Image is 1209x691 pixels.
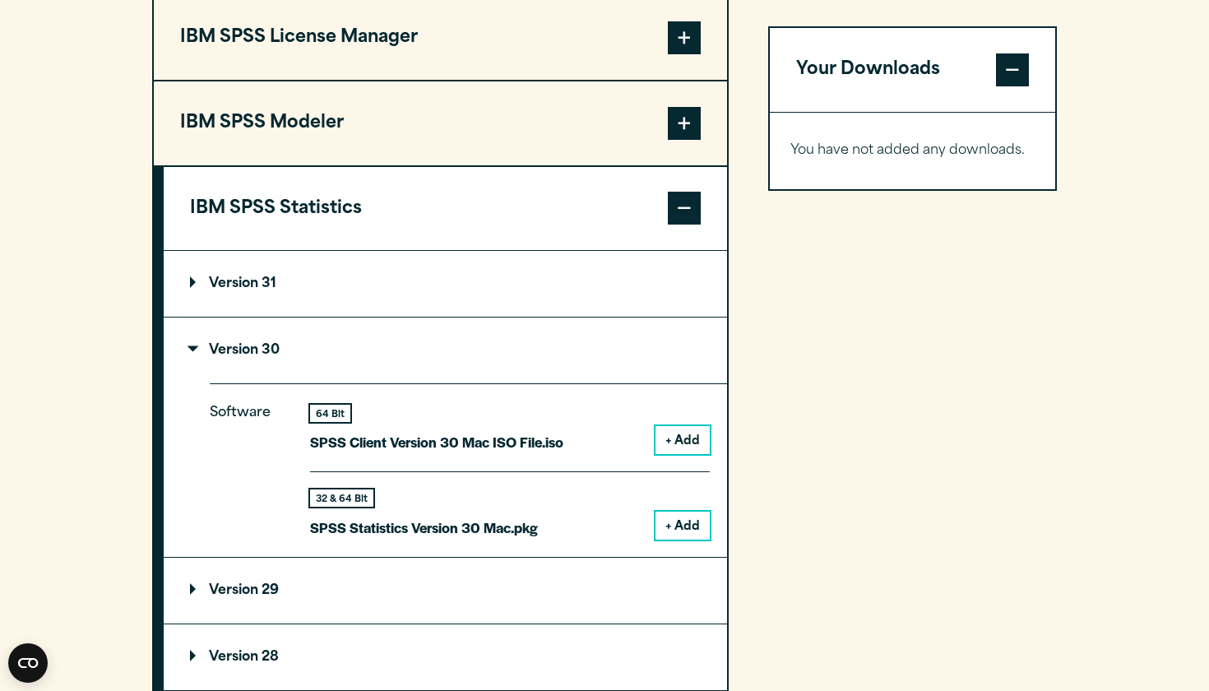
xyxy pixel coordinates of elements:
summary: Version 28 [164,624,727,690]
p: SPSS Client Version 30 Mac ISO File.iso [310,430,563,454]
button: + Add [655,426,710,454]
p: Version 29 [190,584,279,597]
p: Version 28 [190,651,279,664]
button: + Add [655,512,710,540]
div: Your Downloads [770,112,1055,189]
summary: Version 29 [164,558,727,624]
button: IBM SPSS Statistics [164,167,727,251]
button: IBM SPSS Modeler [154,81,727,165]
p: Version 30 [190,344,280,357]
summary: Version 31 [164,251,727,317]
div: 32 & 64 Bit [310,489,373,507]
summary: Version 30 [164,318,727,383]
p: Version 31 [190,277,276,290]
p: SPSS Statistics Version 30 Mac.pkg [310,516,538,540]
p: Software [210,401,284,526]
button: Open CMP widget [8,643,48,683]
div: 64 Bit [310,405,350,422]
p: You have not added any downloads. [790,139,1035,163]
button: Your Downloads [770,28,1055,112]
